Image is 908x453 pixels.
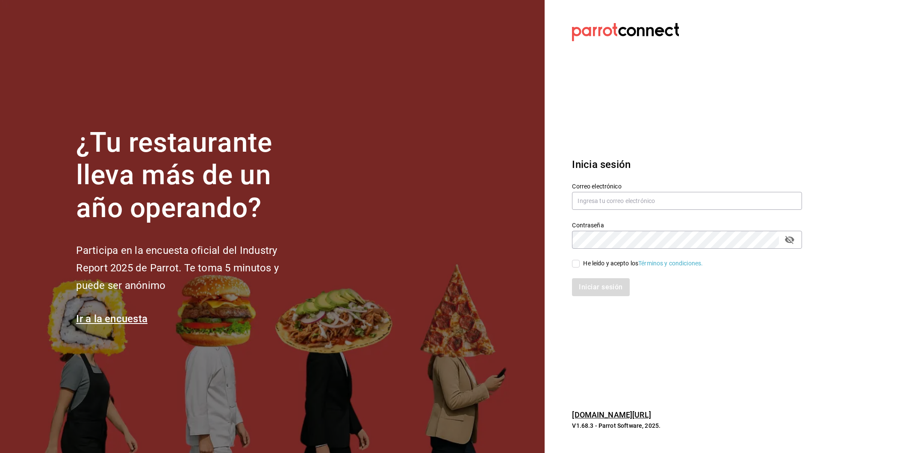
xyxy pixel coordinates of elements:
[76,242,307,294] h2: Participa en la encuesta oficial del Industry Report 2025 de Parrot. Te toma 5 minutos y puede se...
[782,232,797,247] button: passwordField
[76,126,307,225] h1: ¿Tu restaurante lleva más de un año operando?
[638,260,703,267] a: Términos y condiciones.
[572,192,802,210] input: Ingresa tu correo electrónico
[583,259,703,268] div: He leído y acepto los
[572,421,802,430] p: V1.68.3 - Parrot Software, 2025.
[572,183,802,189] label: Correo electrónico
[572,410,651,419] a: [DOMAIN_NAME][URL]
[572,157,802,172] h3: Inicia sesión
[76,313,147,325] a: Ir a la encuesta
[572,222,802,228] label: Contraseña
